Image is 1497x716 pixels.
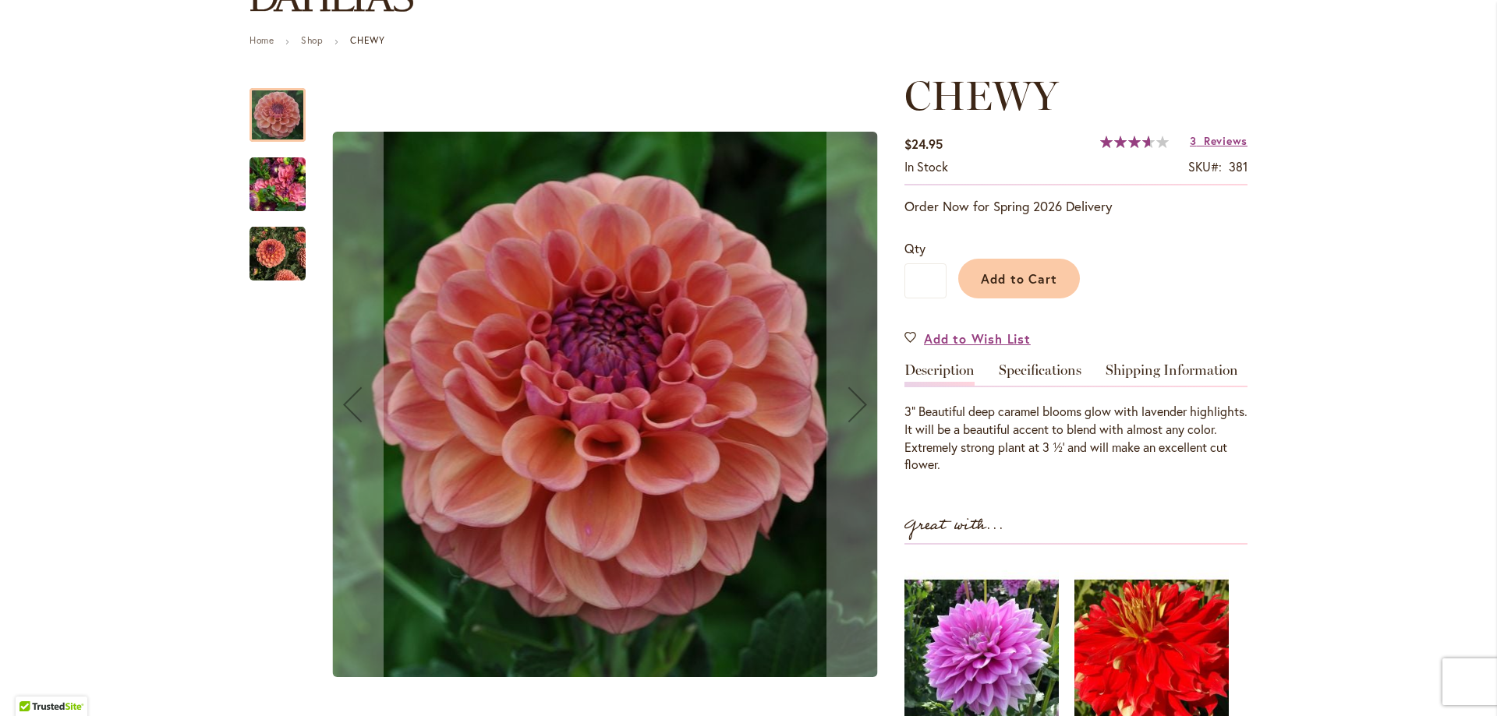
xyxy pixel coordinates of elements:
strong: SKU [1188,158,1222,175]
img: CHEWY [249,147,306,222]
a: Home [249,34,274,46]
a: Shop [301,34,323,46]
div: Detailed Product Info [904,363,1247,474]
span: CHEWY [904,71,1058,120]
div: CHEWY [249,142,321,211]
div: CHEWY [249,72,321,142]
img: CHEWY [333,132,878,677]
a: Specifications [999,363,1081,386]
a: 3 Reviews [1190,133,1247,148]
span: Add to Cart [981,270,1058,287]
img: CHEWY [249,226,306,282]
button: Add to Cart [958,259,1080,298]
span: 3 [1190,133,1197,148]
p: Order Now for Spring 2026 Delivery [904,197,1247,216]
div: 381 [1229,158,1247,176]
div: Availability [904,158,948,176]
strong: Great with... [904,513,1004,538]
div: 3” Beautiful deep caramel blooms glow with lavender highlights. It will be a beautiful accent to ... [904,403,1247,474]
a: Description [904,363,975,386]
div: 73% [1100,136,1169,148]
iframe: Launch Accessibility Center [12,661,55,704]
div: CHEWY [249,211,306,280]
a: Add to Wish List [904,330,1031,347]
span: $24.95 [904,136,943,152]
strong: CHEWY [350,34,384,46]
span: In stock [904,158,948,175]
span: Add to Wish List [924,330,1031,347]
span: Qty [904,240,925,256]
span: Reviews [1204,133,1247,148]
a: Shipping Information [1106,363,1238,386]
